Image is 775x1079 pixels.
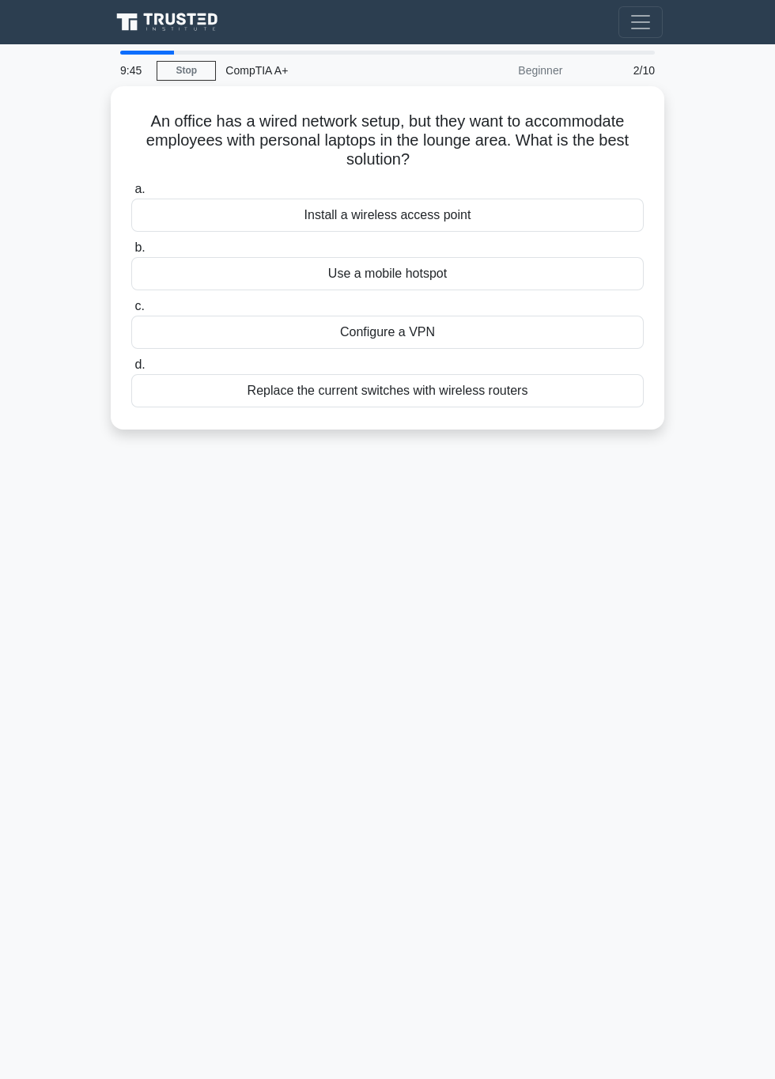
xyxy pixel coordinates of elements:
[157,61,216,81] a: Stop
[134,299,144,312] span: c.
[131,199,644,232] div: Install a wireless access point
[134,182,145,195] span: a.
[134,240,145,254] span: b.
[618,6,663,38] button: Toggle navigation
[130,112,645,170] h5: An office has a wired network setup, but they want to accommodate employees with personal laptops...
[131,257,644,290] div: Use a mobile hotspot
[131,316,644,349] div: Configure a VPN
[433,55,572,86] div: Beginner
[111,55,157,86] div: 9:45
[134,358,145,371] span: d.
[131,374,644,407] div: Replace the current switches with wireless routers
[216,55,433,86] div: CompTIA A+
[572,55,664,86] div: 2/10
